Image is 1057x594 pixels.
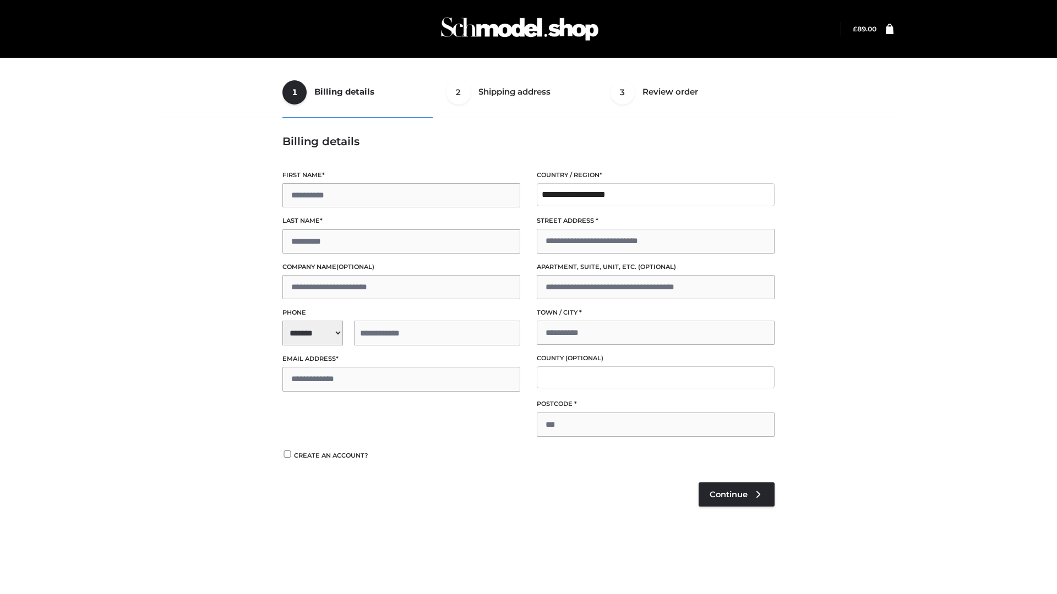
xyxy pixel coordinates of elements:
[537,170,775,180] label: Country / Region
[282,450,292,458] input: Create an account?
[565,354,603,362] span: (optional)
[336,263,374,271] span: (optional)
[282,262,520,272] label: Company name
[282,216,520,226] label: Last name
[638,263,676,271] span: (optional)
[537,262,775,272] label: Apartment, suite, unit, etc.
[437,7,602,51] img: Schmodel Admin 964
[294,452,368,459] span: Create an account?
[282,307,520,318] label: Phone
[537,399,775,409] label: Postcode
[699,482,775,507] a: Continue
[853,25,876,33] a: £89.00
[853,25,876,33] bdi: 89.00
[282,135,775,148] h3: Billing details
[853,25,857,33] span: £
[537,307,775,318] label: Town / City
[537,353,775,364] label: County
[282,354,520,364] label: Email address
[537,216,775,226] label: Street address
[282,170,520,180] label: First name
[710,490,748,499] span: Continue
